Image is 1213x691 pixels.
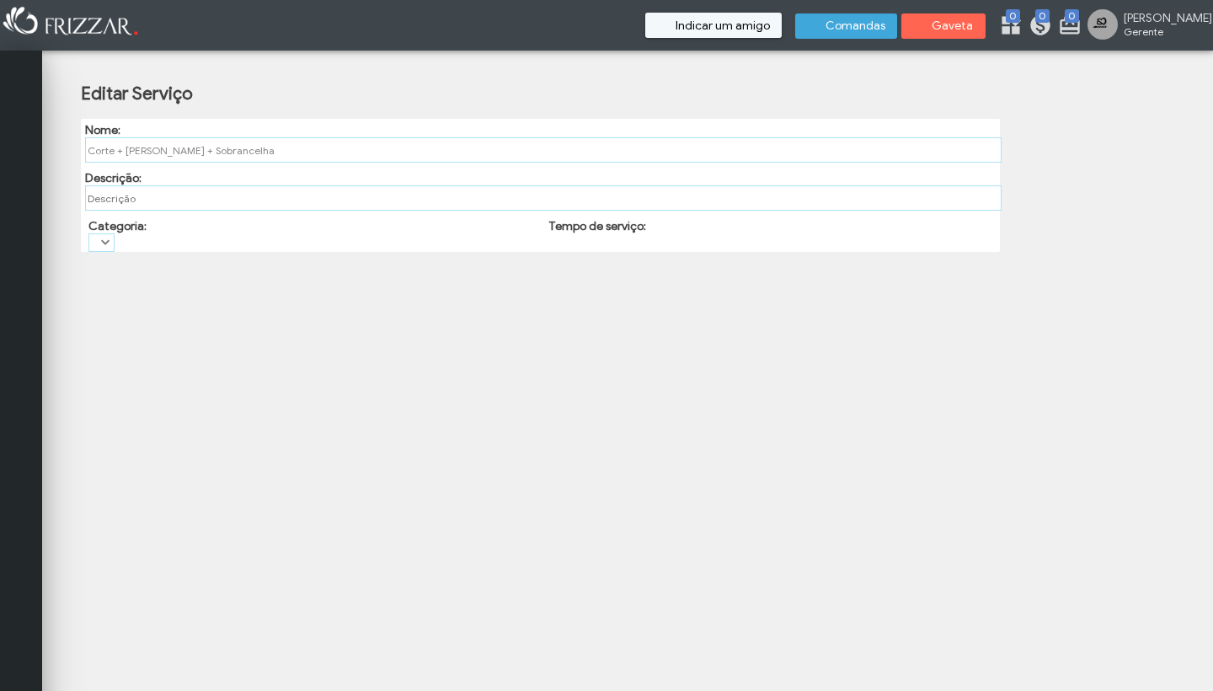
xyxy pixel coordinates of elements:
[826,20,885,32] span: Comandas
[1035,9,1050,23] span: 0
[901,13,986,39] button: Gaveta
[1124,11,1200,25] span: [PERSON_NAME]
[645,13,782,38] button: Indicar um amigo
[1006,9,1020,23] span: 0
[1087,9,1205,43] a: [PERSON_NAME] Gerente
[81,83,193,104] h2: Editar Serviço
[1058,13,1075,40] a: 0
[85,137,1002,163] input: Nome
[999,13,1016,40] a: 0
[1065,9,1079,23] span: 0
[676,20,770,32] span: Indicar um amigo
[932,20,974,32] span: Gaveta
[85,171,142,185] label: Descrição:
[1029,13,1045,40] a: 0
[85,185,1002,211] input: Descrição
[795,13,897,39] button: Comandas
[85,123,120,137] label: Nome:
[548,219,646,233] label: Tempo de serviço:
[88,219,147,233] label: Categoria:
[1124,25,1200,38] span: Gerente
